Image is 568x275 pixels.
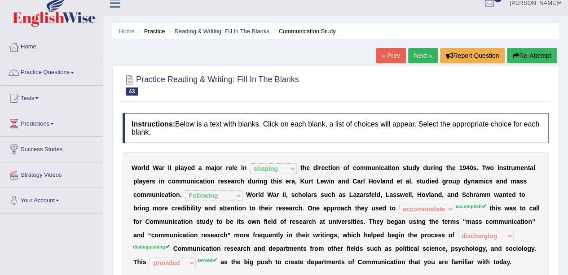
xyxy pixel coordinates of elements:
b: h [240,178,244,185]
b: w [324,178,329,185]
h4: Below is a text with blanks. Click on each blank, a list of choices will appear. Select the appro... [123,113,549,143]
b: s [224,178,228,185]
b: n [330,178,335,185]
a: Next » [408,48,438,63]
b: e [227,178,231,185]
b: t [271,178,273,185]
b: s [503,164,506,171]
b: p [456,178,460,185]
sup: accomplish [456,204,486,209]
b: o [373,178,377,185]
b: n [375,164,379,171]
b: c [133,191,137,198]
b: c [237,178,240,185]
b: g [264,178,268,185]
b: , [286,191,288,198]
b: r [289,178,291,185]
b: W [267,191,273,198]
b: i [329,178,330,185]
b: v [425,191,429,198]
b: r [363,191,365,198]
b: a [291,178,295,185]
b: c [381,164,384,171]
b: s [313,191,317,198]
b: a [530,164,533,171]
b: v [377,178,380,185]
b: e [321,178,324,185]
b: o [252,191,256,198]
b: t [400,178,402,185]
b: s [520,178,523,185]
b: L [386,191,390,198]
b: e [188,164,191,171]
b: a [516,178,520,185]
b: n [385,178,389,185]
b: n [161,178,165,185]
b: . [180,191,181,198]
b: d [248,178,252,185]
a: Home [0,35,103,57]
b: t [311,178,313,185]
b: W [132,164,137,171]
b: u [251,178,255,185]
b: r [150,178,152,185]
b: . [411,178,413,185]
b: d [389,178,393,185]
b: u [305,178,309,185]
b: H [417,191,422,198]
b: m [485,191,490,198]
b: T [482,164,485,171]
b: i [258,178,260,185]
b: n [435,164,439,171]
b: e [220,178,224,185]
b: i [498,164,499,171]
b: o [302,191,306,198]
b: s [403,164,406,171]
b: a [339,191,342,198]
b: a [159,164,162,171]
b: a [357,178,361,185]
button: Re-Attempt [507,48,557,63]
b: i [140,205,141,212]
b: H [368,178,373,185]
b: r [509,164,511,171]
b: e [431,178,435,185]
b: i [484,178,485,185]
a: « Prev [376,48,405,63]
b: m [205,164,211,171]
b: o [137,191,141,198]
b: s [365,191,369,198]
b: t [519,191,521,198]
b: g [439,164,443,171]
b: m [515,164,520,171]
li: Communication Study [271,27,335,35]
b: i [390,164,392,171]
b: s [342,191,346,198]
b: r [162,164,164,171]
b: u [422,178,426,185]
b: , [295,178,297,185]
b: a [231,178,234,185]
b: e [396,178,400,185]
b: r [234,178,237,185]
b: s [396,191,400,198]
a: Reading & Writing: Fill In The Blanks [174,28,269,35]
b: a [431,191,434,198]
b: e [508,191,512,198]
b: w [485,164,490,171]
b: n [211,178,215,185]
b: 4 [466,164,470,171]
b: a [211,164,215,171]
b: a [198,164,202,171]
b: c [485,178,489,185]
b: m [479,191,484,198]
b: t [528,164,530,171]
b: o [521,191,525,198]
b: l [137,178,139,185]
b: a [165,191,168,198]
b: , [412,191,414,198]
b: n [341,178,345,185]
b: d [376,191,380,198]
b: a [475,178,478,185]
b: h [470,191,474,198]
